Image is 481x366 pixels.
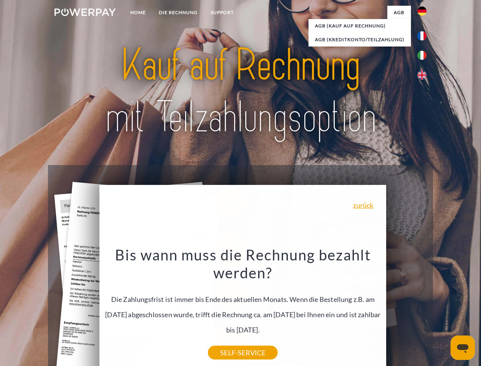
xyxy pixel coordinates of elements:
[451,335,475,360] iframe: Schaltfläche zum Öffnen des Messaging-Fensters
[204,6,240,19] a: SUPPORT
[104,246,382,282] h3: Bis wann muss die Rechnung bezahlt werden?
[104,246,382,353] div: Die Zahlungsfrist ist immer bis Ende des aktuellen Monats. Wenn die Bestellung z.B. am [DATE] abg...
[417,6,427,16] img: de
[208,346,278,360] a: SELF-SERVICE
[353,202,373,209] a: zurück
[308,33,411,47] a: AGB (Kreditkonto/Teilzahlung)
[417,71,427,80] img: en
[152,6,204,19] a: DIE RECHNUNG
[124,6,152,19] a: Home
[417,31,427,40] img: fr
[387,6,411,19] a: agb
[73,37,408,146] img: title-powerpay_de.svg
[417,51,427,60] img: it
[54,8,116,16] img: logo-powerpay-white.svg
[308,19,411,33] a: AGB (Kauf auf Rechnung)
